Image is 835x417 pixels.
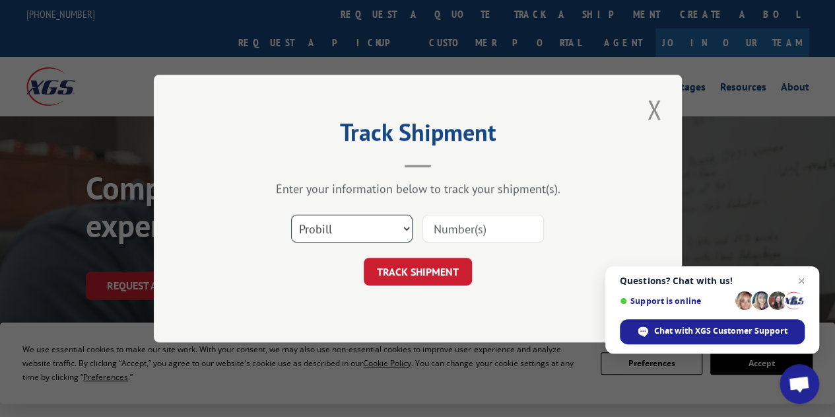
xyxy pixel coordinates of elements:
[643,91,665,128] button: Close modal
[780,364,819,404] a: Open chat
[654,325,787,337] span: Chat with XGS Customer Support
[620,276,805,286] span: Questions? Chat with us!
[220,181,616,196] div: Enter your information below to track your shipment(s).
[364,258,472,285] button: TRACK SHIPMENT
[220,123,616,148] h2: Track Shipment
[620,319,805,344] span: Chat with XGS Customer Support
[620,296,731,306] span: Support is online
[422,215,544,243] input: Number(s)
